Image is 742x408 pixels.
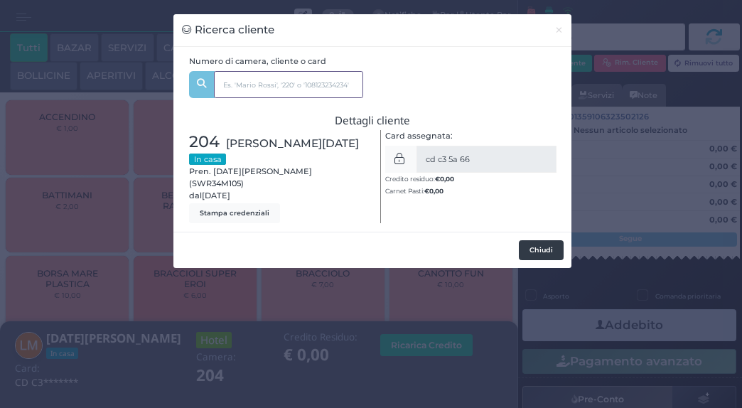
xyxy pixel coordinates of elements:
small: Carnet Pasti: [385,187,443,195]
span: [DATE] [202,190,230,202]
label: Card assegnata: [385,130,453,142]
span: 204 [189,130,220,154]
button: Chiudi [519,240,564,260]
small: Credito residuo: [385,175,454,183]
input: Es. 'Mario Rossi', '220' o '108123234234' [214,71,363,98]
h3: Dettagli cliente [189,114,556,127]
span: 0,00 [440,174,454,183]
small: In casa [189,154,226,165]
span: 0,00 [429,186,443,195]
div: Pren. [DATE][PERSON_NAME] (SWR34M105) dal [182,130,373,223]
button: Chiudi [547,14,571,46]
b: € [435,175,454,183]
b: € [424,187,443,195]
span: × [554,22,564,38]
span: [PERSON_NAME][DATE] [226,135,359,151]
label: Numero di camera, cliente o card [189,55,326,68]
button: Stampa credenziali [189,203,280,223]
h3: Ricerca cliente [182,22,275,38]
